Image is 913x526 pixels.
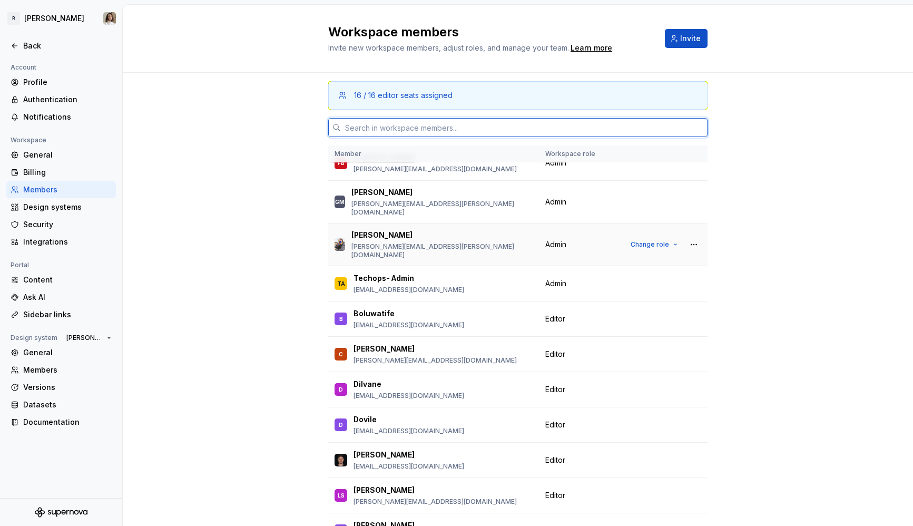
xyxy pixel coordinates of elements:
[6,289,116,306] a: Ask AI
[338,490,345,501] div: LS
[354,462,464,471] p: [EMAIL_ADDRESS][DOMAIN_NAME]
[23,77,112,87] div: Profile
[6,37,116,54] a: Back
[6,74,116,91] a: Profile
[6,414,116,431] a: Documentation
[354,379,381,389] p: Dilvane
[23,167,112,178] div: Billing
[328,43,569,52] span: Invite new workspace members, adjust roles, and manage your team.
[335,197,345,207] div: GM
[23,94,112,105] div: Authentication
[6,181,116,198] a: Members
[23,365,112,375] div: Members
[631,240,669,249] span: Change role
[23,382,112,393] div: Versions
[338,158,345,168] div: FB
[354,90,453,101] div: 16 / 16 editor seats assigned
[351,230,413,240] p: [PERSON_NAME]
[6,362,116,378] a: Members
[354,308,395,319] p: Boluwatife
[545,314,565,324] span: Editor
[545,420,565,430] span: Editor
[354,165,517,173] p: [PERSON_NAME][EMAIL_ADDRESS][DOMAIN_NAME]
[6,147,116,163] a: General
[23,237,112,247] div: Integrations
[339,420,343,430] div: D
[335,238,345,251] img: Ian
[545,349,565,359] span: Editor
[354,427,464,435] p: [EMAIL_ADDRESS][DOMAIN_NAME]
[6,61,41,74] div: Account
[2,7,120,30] button: R[PERSON_NAME]Sandrina pereira
[6,379,116,396] a: Versions
[6,306,116,323] a: Sidebar links
[571,43,612,53] a: Learn more
[23,417,112,427] div: Documentation
[328,24,652,41] h2: Workspace members
[328,145,539,163] th: Member
[354,392,464,400] p: [EMAIL_ADDRESS][DOMAIN_NAME]
[354,356,517,365] p: [PERSON_NAME][EMAIL_ADDRESS][DOMAIN_NAME]
[35,507,87,518] svg: Supernova Logo
[6,259,33,271] div: Portal
[7,12,20,25] div: R
[339,314,343,324] div: B
[6,134,51,147] div: Workspace
[24,13,84,24] div: [PERSON_NAME]
[539,145,620,163] th: Workspace role
[354,321,464,329] p: [EMAIL_ADDRESS][DOMAIN_NAME]
[6,332,62,344] div: Design system
[545,384,565,395] span: Editor
[351,242,533,259] p: [PERSON_NAME][EMAIL_ADDRESS][PERSON_NAME][DOMAIN_NAME]
[351,187,413,198] p: [PERSON_NAME]
[23,275,112,285] div: Content
[545,455,565,465] span: Editor
[354,273,414,284] p: Techops- Admin
[23,400,112,410] div: Datasets
[6,91,116,108] a: Authentication
[6,164,116,181] a: Billing
[665,29,708,48] button: Invite
[545,239,566,250] span: Admin
[23,184,112,195] div: Members
[6,199,116,216] a: Design systems
[66,334,103,342] span: [PERSON_NAME]
[545,197,566,207] span: Admin
[339,349,343,359] div: C
[6,396,116,413] a: Datasets
[23,150,112,160] div: General
[23,309,112,320] div: Sidebar links
[6,271,116,288] a: Content
[354,485,415,495] p: [PERSON_NAME]
[680,33,701,44] span: Invite
[354,498,517,506] p: [PERSON_NAME][EMAIL_ADDRESS][DOMAIN_NAME]
[339,384,343,395] div: D
[354,450,415,460] p: [PERSON_NAME]
[6,344,116,361] a: General
[23,347,112,358] div: General
[335,454,347,466] img: Joost Reus
[23,41,112,51] div: Back
[6,233,116,250] a: Integrations
[545,278,566,289] span: Admin
[23,112,112,122] div: Notifications
[626,237,682,252] button: Change role
[341,118,708,137] input: Search in workspace members...
[103,12,116,25] img: Sandrina pereira
[354,286,464,294] p: [EMAIL_ADDRESS][DOMAIN_NAME]
[545,158,566,168] span: Admin
[569,44,614,52] span: .
[337,278,345,289] div: TA
[351,200,533,217] p: [PERSON_NAME][EMAIL_ADDRESS][PERSON_NAME][DOMAIN_NAME]
[545,490,565,501] span: Editor
[6,109,116,125] a: Notifications
[6,216,116,233] a: Security
[23,219,112,230] div: Security
[354,344,415,354] p: [PERSON_NAME]
[354,414,377,425] p: Dovile
[23,202,112,212] div: Design systems
[23,292,112,303] div: Ask AI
